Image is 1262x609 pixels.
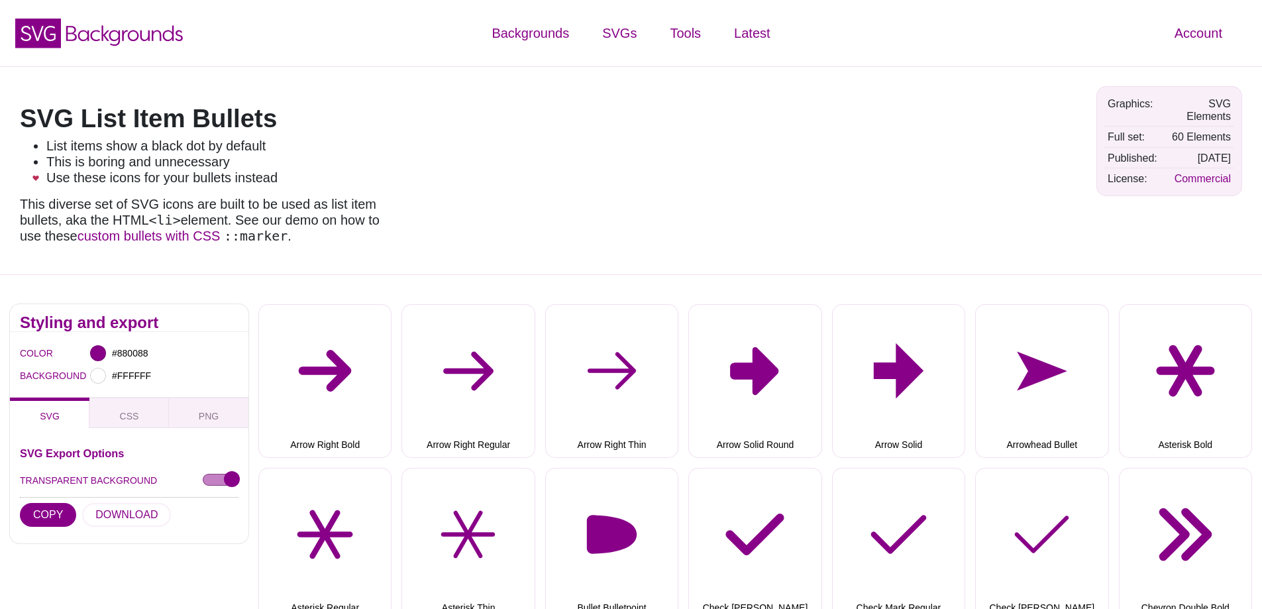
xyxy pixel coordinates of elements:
[46,154,397,170] li: This is boring and unnecessary
[1104,148,1161,168] td: Published:
[82,503,171,527] button: DOWNLOAD
[475,13,586,53] a: Backgrounds
[149,212,181,228] code: <li>
[653,13,717,53] a: Tools
[1158,13,1239,53] a: Account
[258,304,392,457] button: Arrow Right Bold
[832,304,965,457] button: Arrow Solid
[46,138,397,154] li: List items show a black dot by default
[20,317,238,328] h2: Styling and export
[586,13,653,53] a: SVGs
[20,196,397,244] p: This diverse set of SVG icons are built to be used as list item bullets, aka the HTML element. Se...
[20,472,157,489] label: TRANSPARENT BACKGROUND
[1175,173,1231,184] a: Commercial
[20,448,238,459] h3: SVG Export Options
[545,304,678,457] button: Arrow Right Thin
[1162,127,1234,146] td: 60 Elements
[717,13,786,53] a: Latest
[20,503,76,527] button: COPY
[1104,94,1161,126] td: Graphics:
[1104,127,1161,146] td: Full set:
[1162,148,1234,168] td: [DATE]
[120,411,139,421] span: CSS
[224,228,288,244] code: ::marker
[1104,169,1161,188] td: License:
[20,367,36,384] label: BACKGROUND
[20,106,397,131] h1: SVG List Item Bullets
[199,411,219,421] span: PNG
[89,398,169,428] button: CSS
[20,345,36,362] label: COLOR
[46,170,397,186] li: Use these icons for your bullets instead
[1119,304,1252,457] button: Asterisk Bold
[78,229,221,243] a: custom bullets with CSS
[1162,94,1234,126] td: SVG Elements
[401,304,535,457] button: Arrow Right Regular
[688,304,821,457] button: Arrow Solid Round
[975,304,1108,457] button: Arrowhead Bullet
[169,398,248,428] button: PNG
